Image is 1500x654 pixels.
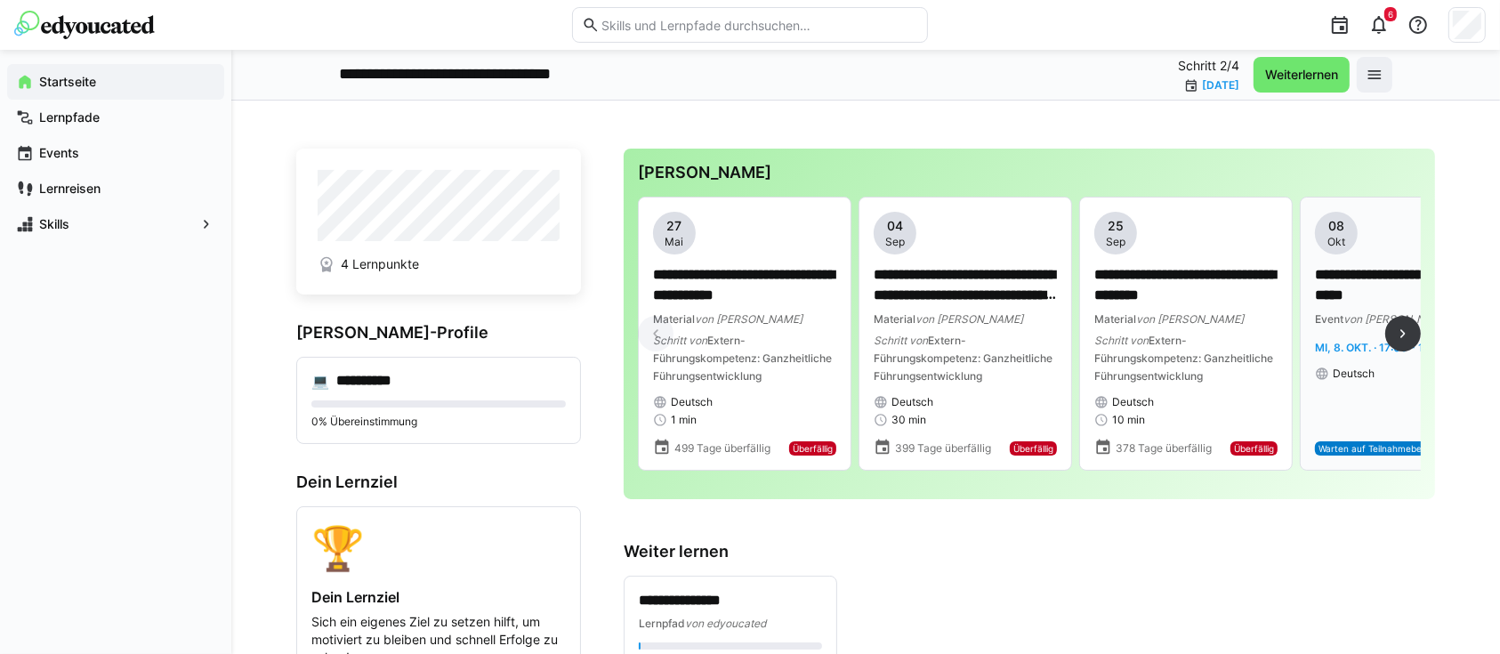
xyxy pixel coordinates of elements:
span: 10 min [1112,413,1145,427]
span: Deutsch [1333,367,1375,381]
span: 08 [1328,217,1344,235]
span: Deutsch [671,395,713,409]
span: 04 [887,217,903,235]
span: Sep [885,235,905,249]
span: 399 Tage überfällig [895,441,991,456]
span: Sep [1106,235,1125,249]
h3: [PERSON_NAME]-Profile [296,323,581,343]
span: 25 [1108,217,1124,235]
span: 6 [1388,9,1393,20]
div: 💻️ [311,372,329,390]
span: Material [653,312,695,326]
span: Weiterlernen [1262,66,1341,84]
h3: Weiter lernen [624,542,1435,561]
span: 30 min [891,413,926,427]
span: Schritt von [874,334,928,347]
span: von [PERSON_NAME] [695,312,802,326]
div: 🏆 [311,521,566,574]
span: Mai [665,235,684,249]
span: Schritt von [1094,334,1149,347]
span: Überfällig [1234,443,1274,454]
p: 0% Übereinstimmung [311,415,566,429]
span: Extern- Führungskompetenz: Ganzheitliche Führungsentwicklung [653,334,832,383]
span: Lernpfad [639,617,685,630]
span: Deutsch [1112,395,1154,409]
span: 4 Lernpunkte [341,255,419,273]
span: 378 Tage überfällig [1116,441,1212,456]
span: von [PERSON_NAME] [1343,312,1451,326]
span: Mi, 8. Okt. · 17:00 - 19:00 [1315,341,1448,354]
span: 499 Tage überfällig [674,441,770,456]
span: Extern- Führungskompetenz: Ganzheitliche Führungsentwicklung [874,334,1052,383]
button: Weiterlernen [1254,57,1350,93]
span: Material [874,312,915,326]
h3: Dein Lernziel [296,472,581,492]
h4: Dein Lernziel [311,588,566,606]
span: Extern- Führungskompetenz: Ganzheitliche Führungsentwicklung [1094,334,1273,383]
span: 1 min [671,413,697,427]
span: Okt [1327,235,1345,249]
div: [DATE] [1202,79,1239,92]
span: Material [1094,312,1136,326]
span: Event [1315,312,1343,326]
span: von [PERSON_NAME] [915,312,1023,326]
p: Schritt 2/4 [1178,57,1239,75]
span: 27 [667,217,682,235]
span: Deutsch [891,395,933,409]
h3: [PERSON_NAME] [638,163,1421,182]
span: Überfällig [793,443,833,454]
span: von edyoucated [685,617,766,630]
input: Skills und Lernpfade durchsuchen… [600,17,918,33]
span: von [PERSON_NAME] [1136,312,1244,326]
span: Schritt von [653,334,707,347]
span: Warten auf Teilnahmebestätigung [1319,443,1462,454]
span: Überfällig [1013,443,1053,454]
